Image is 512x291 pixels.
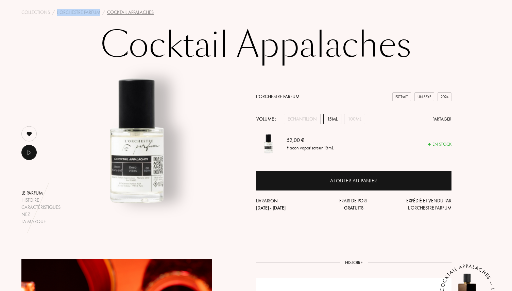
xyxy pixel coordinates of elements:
span: L'Orchestre Parfum [408,205,451,211]
div: 2024 [438,92,451,102]
img: like_p.png [22,127,36,141]
img: Cocktail Appalaches L'Orchestre Parfum [55,57,223,225]
div: Histoire [21,197,61,204]
a: L'Orchestre Parfum [57,9,100,16]
div: Echantillon [284,114,321,124]
div: Frais de port [321,197,387,212]
div: Nez [21,211,61,218]
div: Unisexe [414,92,434,102]
div: La marque [21,218,61,225]
span: Gratuits [344,205,363,211]
div: / [52,9,55,16]
div: Cocktail Appalaches [107,9,154,16]
div: Expédié et vendu par [386,197,451,212]
span: [DATE] - [DATE] [256,205,286,211]
div: Flacon vaporisateur 15mL [287,144,334,151]
div: Ajouter au panier [330,177,377,185]
div: Partager [432,116,451,123]
div: Le parfum [21,189,61,197]
img: music_play.png [25,148,33,157]
div: En stock [428,141,451,148]
a: Collections [21,9,50,16]
div: Extrait [392,92,411,102]
div: 52,00 € [287,136,334,144]
div: Volume : [256,114,280,124]
div: 100mL [344,114,365,124]
div: Caractéristiques [21,204,61,211]
h1: Cocktail Appalaches [86,26,426,64]
div: 15mL [323,114,341,124]
a: L'Orchestre Parfum [256,93,300,99]
div: Livraison [256,197,321,212]
div: / [102,9,105,16]
img: Cocktail Appalaches L'Orchestre Parfum [256,131,281,157]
